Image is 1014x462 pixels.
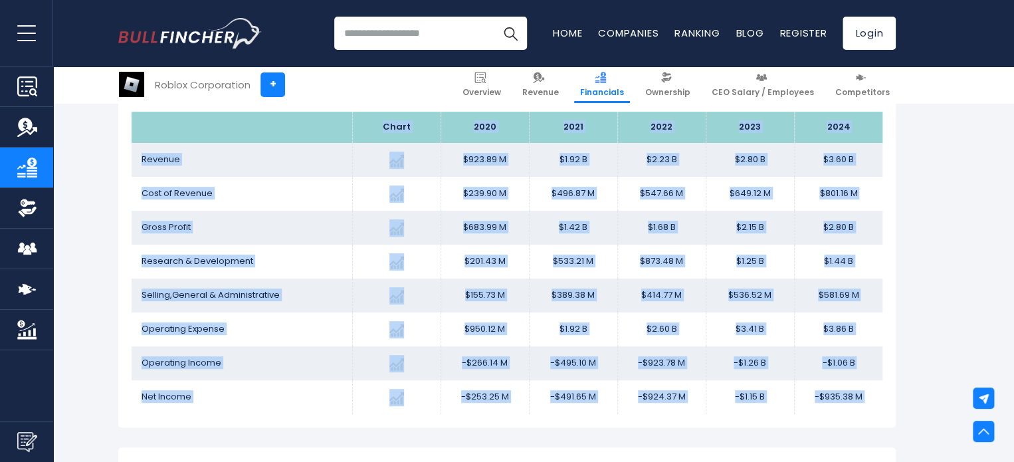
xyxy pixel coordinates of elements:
td: $2.23 B [617,143,706,177]
td: $1.92 B [529,312,617,346]
td: $3.86 B [794,312,882,346]
a: Revenue [516,66,565,103]
th: 2020 [441,112,529,143]
a: Blog [736,26,763,40]
td: $2.80 B [706,143,794,177]
td: -$1.26 B [706,346,794,380]
th: 2022 [617,112,706,143]
a: Ownership [639,66,696,103]
td: $1.42 B [529,211,617,245]
td: $1.92 B [529,143,617,177]
span: Gross Profit [142,221,191,233]
td: -$253.25 M [441,380,529,414]
td: $683.99 M [441,211,529,245]
a: Competitors [829,66,896,103]
span: CEO Salary / Employees [712,87,814,98]
td: $1.44 B [794,245,882,279]
a: Overview [456,66,507,103]
td: $533.21 M [529,245,617,279]
td: $923.89 M [441,143,529,177]
span: Operating Expense [142,322,225,335]
td: -$495.10 M [529,346,617,380]
button: Search [494,17,527,50]
a: Home [553,26,582,40]
td: -$1.15 B [706,380,794,414]
a: Login [843,17,896,50]
span: Overview [462,87,501,98]
td: $2.60 B [617,312,706,346]
td: $873.48 M [617,245,706,279]
td: -$924.37 M [617,380,706,414]
span: Financials [580,87,624,98]
th: 2021 [529,112,617,143]
a: Companies [598,26,659,40]
td: $581.69 M [794,279,882,312]
a: CEO Salary / Employees [706,66,820,103]
a: Ranking [674,26,720,40]
span: Revenue [142,153,180,166]
span: Selling,General & Administrative [142,289,280,301]
td: -$266.14 M [441,346,529,380]
img: RBLX logo [119,72,144,97]
a: + [260,72,285,97]
div: Roblox Corporation [155,77,251,92]
a: Financials [574,66,630,103]
td: $801.16 M [794,177,882,211]
th: 2024 [794,112,882,143]
span: Cost of Revenue [142,187,213,199]
td: $2.15 B [706,211,794,245]
img: Ownership [17,198,37,218]
span: Ownership [645,87,690,98]
td: $3.41 B [706,312,794,346]
td: $389.38 M [529,279,617,312]
span: Revenue [522,87,559,98]
span: Competitors [835,87,890,98]
th: Chart [352,112,441,143]
td: $496.87 M [529,177,617,211]
th: 2023 [706,112,794,143]
a: Go to homepage [118,18,261,49]
a: Register [779,26,827,40]
td: $239.90 M [441,177,529,211]
span: Research & Development [142,255,253,267]
td: $201.43 M [441,245,529,279]
td: -$491.65 M [529,380,617,414]
td: $2.80 B [794,211,882,245]
td: -$1.06 B [794,346,882,380]
td: $414.77 M [617,279,706,312]
td: -$935.38 M [794,380,882,414]
td: $536.52 M [706,279,794,312]
td: $1.25 B [706,245,794,279]
td: $3.60 B [794,143,882,177]
span: Operating Income [142,356,221,369]
td: -$923.78 M [617,346,706,380]
td: $649.12 M [706,177,794,211]
td: $547.66 M [617,177,706,211]
td: $155.73 M [441,279,529,312]
td: $950.12 M [441,312,529,346]
td: $1.68 B [617,211,706,245]
img: Bullfincher logo [118,18,262,49]
span: Net Income [142,390,191,403]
